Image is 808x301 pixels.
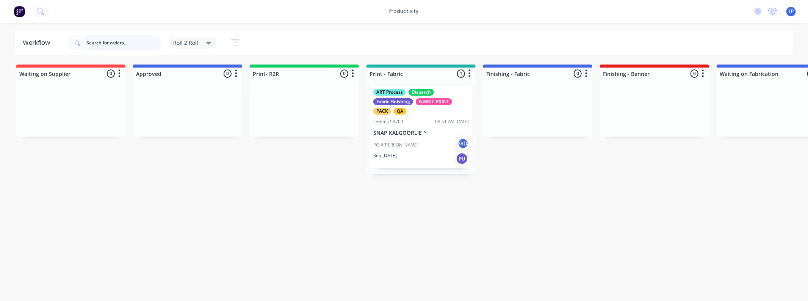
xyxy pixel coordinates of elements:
div: FABRIC PRINT [416,98,452,105]
div: Order #98709 [373,118,403,125]
div: 08:51 AM [DATE] [435,118,469,125]
span: 1P [789,8,794,15]
div: PU [456,153,468,165]
div: ART ProcessDispatchFabric FinishingFABRIC PRINTPACKQAOrder #9870908:51 AM [DATE]SNAP KALGOORLIE ^... [370,86,472,168]
div: productivity [386,6,423,17]
div: Fabric Finishing [373,98,413,105]
img: Factory [14,6,25,17]
div: PACK [373,108,391,115]
p: PO #[PERSON_NAME] [373,142,418,148]
div: QA [394,108,406,115]
div: Dispatch [409,89,434,96]
span: Roll 2 Roll [174,39,199,47]
div: Workflow [23,38,54,47]
p: SNAP KALGOORLIE ^ [373,130,469,136]
div: ART Process [373,89,406,96]
div: GD [457,138,469,149]
p: Req. [DATE] [373,152,397,159]
input: Search for orders... [86,35,161,50]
